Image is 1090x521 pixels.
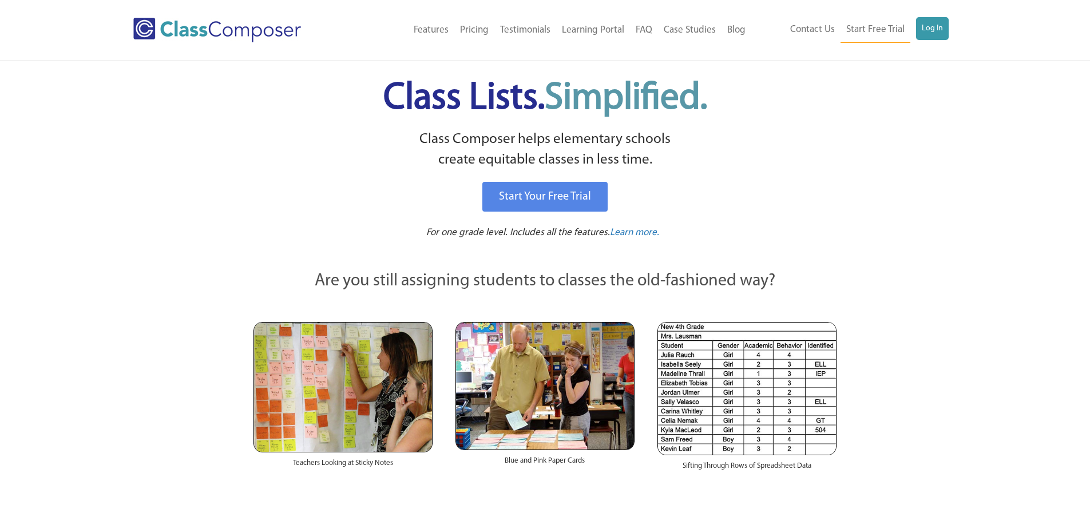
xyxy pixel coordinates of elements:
a: Start Free Trial [841,17,910,43]
p: Are you still assigning students to classes the old-fashioned way? [253,269,837,294]
span: Simplified. [545,80,707,117]
div: Blue and Pink Paper Cards [455,450,635,478]
a: Testimonials [494,18,556,43]
img: Class Composer [133,18,301,42]
a: Pricing [454,18,494,43]
div: Teachers Looking at Sticky Notes [253,452,433,480]
a: Start Your Free Trial [482,182,608,212]
a: Contact Us [784,17,841,42]
span: Class Lists. [383,80,707,117]
nav: Header Menu [348,18,751,43]
img: Blue and Pink Paper Cards [455,322,635,450]
span: Start Your Free Trial [499,191,591,202]
span: Learn more. [610,228,659,237]
a: Features [408,18,454,43]
a: Blog [722,18,751,43]
a: Learn more. [610,226,659,240]
p: Class Composer helps elementary schools create equitable classes in less time. [252,129,839,171]
nav: Header Menu [751,17,949,43]
a: Log In [916,17,949,40]
a: FAQ [630,18,658,43]
img: Teachers Looking at Sticky Notes [253,322,433,452]
a: Learning Portal [556,18,630,43]
div: Sifting Through Rows of Spreadsheet Data [657,455,837,483]
a: Case Studies [658,18,722,43]
img: Spreadsheets [657,322,837,455]
span: For one grade level. Includes all the features. [426,228,610,237]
